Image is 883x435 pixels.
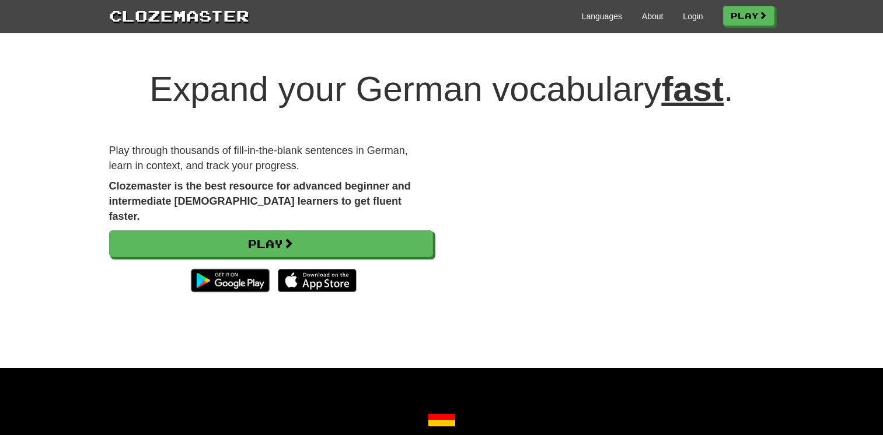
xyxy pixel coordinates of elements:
p: Play through thousands of fill-in-the-blank sentences in German, learn in context, and track your... [109,143,433,173]
a: Clozemaster [109,5,249,26]
u: fast [661,69,724,108]
h1: Expand your German vocabulary . [109,70,774,108]
a: Play [109,230,433,257]
img: Download_on_the_App_Store_Badge_US-UK_135x40-25178aeef6eb6b83b96f5f2d004eda3bffbb37122de64afbaef7... [278,269,357,292]
a: About [642,10,664,22]
a: Languages [582,10,622,22]
a: Login [683,10,703,22]
strong: Clozemaster is the best resource for advanced beginner and intermediate [DEMOGRAPHIC_DATA] learne... [109,180,411,222]
a: Play [723,6,774,26]
img: Get it on Google Play [185,263,275,298]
